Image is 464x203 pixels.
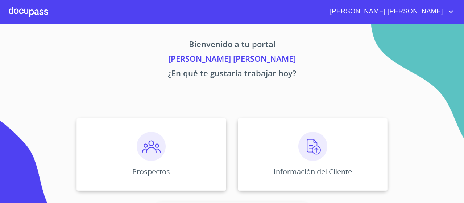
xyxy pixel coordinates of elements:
p: Información del Cliente [274,167,352,176]
p: Prospectos [132,167,170,176]
p: ¿En qué te gustaría trabajar hoy? [9,67,455,82]
img: carga.png [298,132,327,161]
p: Bienvenido a tu portal [9,38,455,53]
p: [PERSON_NAME] [PERSON_NAME] [9,53,455,67]
button: account of current user [324,6,455,17]
img: prospectos.png [137,132,166,161]
span: [PERSON_NAME] [PERSON_NAME] [324,6,447,17]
